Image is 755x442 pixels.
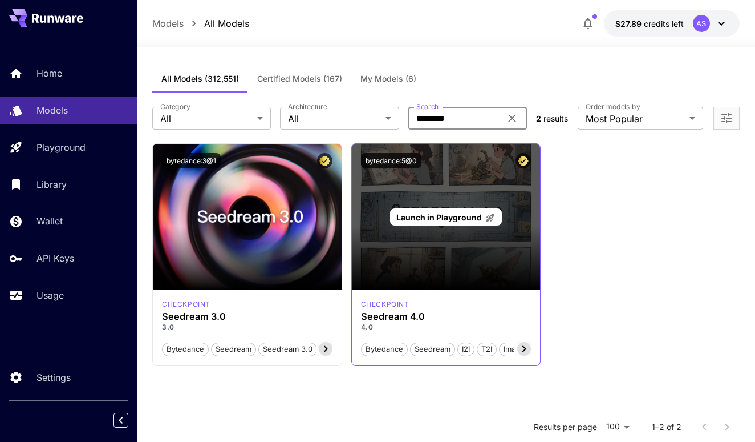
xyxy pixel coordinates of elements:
p: Results per page [534,421,597,433]
button: Open more filters [720,111,733,126]
div: seedream4 [361,299,409,310]
span: Bytedance [362,344,407,355]
span: Bytedance [163,344,208,355]
button: Bytedance [162,341,209,356]
label: Order models by [586,102,640,111]
p: 1–2 of 2 [652,421,681,433]
nav: breadcrumb [152,17,249,30]
span: Seedream [212,344,255,355]
span: Image To Image [500,344,563,355]
p: 3.0 [162,322,332,332]
button: bytedance:5@0 [361,153,421,168]
p: 4.0 [361,322,531,332]
span: T2I [477,344,496,355]
button: Collapse sidebar [113,413,128,428]
p: Wallet [36,214,63,228]
p: Usage [36,288,64,302]
label: Category [160,102,190,111]
p: Home [36,66,62,80]
a: All Models [204,17,249,30]
button: bytedance:3@1 [162,153,221,168]
div: 100 [602,419,634,435]
a: Models [152,17,184,30]
p: API Keys [36,251,74,265]
span: Seedream [411,344,454,355]
span: Certified Models (167) [257,74,342,84]
button: I2I [457,341,474,356]
span: Launch in Playground [396,212,482,222]
button: $27.88807AS [604,10,740,37]
label: Search [416,102,439,111]
span: credits left [644,19,684,29]
a: Launch in Playground [390,208,501,226]
span: All Models (312,551) [161,74,239,84]
h3: Seedream 3.0 [162,311,332,322]
p: Library [36,178,67,191]
span: My Models (6) [360,74,416,84]
button: Seedream [410,341,455,356]
p: checkpoint [162,299,210,310]
button: Certified Model – Vetted for best performance and includes a commercial license. [317,153,332,168]
div: $27.88807 [615,18,684,30]
p: Settings [36,371,71,384]
span: I2I [458,344,474,355]
span: $27.89 [615,19,644,29]
span: All [160,112,253,126]
span: Most Popular [586,112,685,126]
h3: Seedream 4.0 [361,311,531,322]
div: AS [693,15,710,32]
button: Seedream 3.0 [258,341,317,356]
span: Seedream 3.0 [259,344,316,355]
p: checkpoint [361,299,409,310]
div: Collapse sidebar [122,410,137,431]
p: Models [36,103,68,117]
span: 2 [536,114,541,123]
button: Image To Image [499,341,563,356]
span: All [288,112,380,126]
div: seedream3 [162,299,210,310]
label: Architecture [288,102,327,111]
button: Bytedance [361,341,408,356]
button: T2I [477,341,497,356]
button: Certified Model – Vetted for best performance and includes a commercial license. [515,153,531,168]
span: results [543,114,568,123]
p: Playground [36,140,86,154]
button: Seedream [211,341,256,356]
